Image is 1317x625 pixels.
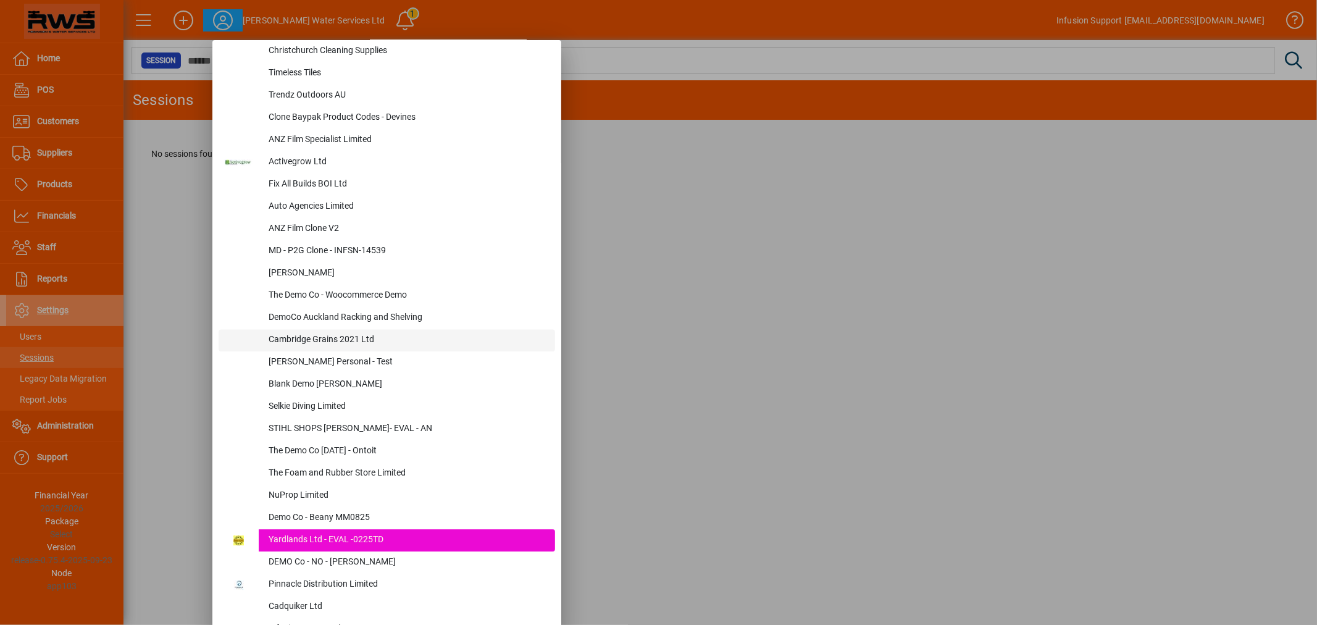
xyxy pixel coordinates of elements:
button: Activegrow Ltd [219,151,555,174]
div: Timeless Tiles [259,62,555,85]
button: The Demo Co [DATE] - Ontoit [219,440,555,463]
div: Pinnacle Distribution Limited [259,574,555,596]
div: ANZ Film Specialist Limited [259,129,555,151]
button: Christchurch Cleaning Supplies [219,40,555,62]
div: Auto Agencies Limited [259,196,555,218]
div: Christchurch Cleaning Supplies [259,40,555,62]
div: Fix All Builds BOI Ltd [259,174,555,196]
div: Clone Baypak Product Codes - Devines [259,107,555,129]
button: [PERSON_NAME] Personal - Test [219,351,555,374]
div: The Demo Co [DATE] - Ontoit [259,440,555,463]
button: Yardlands Ltd - EVAL -0225TD [219,529,555,552]
button: The Foam and Rubber Store Limited [219,463,555,485]
div: The Demo Co - Woocommerce Demo [259,285,555,307]
button: Timeless Tiles [219,62,555,85]
div: MD - P2G Clone - INFSN-14539 [259,240,555,262]
div: DemoCo Auckland Racking and Shelving [259,307,555,329]
button: DemoCo Auckland Racking and Shelving [219,307,555,329]
div: [PERSON_NAME] Personal - Test [259,351,555,374]
button: Blank Demo [PERSON_NAME] [219,374,555,396]
button: Fix All Builds BOI Ltd [219,174,555,196]
div: Trendz Outdoors AU [259,85,555,107]
button: The Demo Co - Woocommerce Demo [219,285,555,307]
button: Selkie Diving Limited [219,396,555,418]
div: The Foam and Rubber Store Limited [259,463,555,485]
button: Cambridge Grains 2021 Ltd [219,329,555,351]
button: Pinnacle Distribution Limited [219,574,555,596]
button: Cadquiker Ltd [219,596,555,618]
div: Demo Co - Beany MM0825 [259,507,555,529]
button: Clone Baypak Product Codes - Devines [219,107,555,129]
div: [PERSON_NAME] [259,262,555,285]
button: NuProp Limited [219,485,555,507]
div: ANZ Film Clone V2 [259,218,555,240]
div: Yardlands Ltd - EVAL -0225TD [259,529,555,552]
button: Trendz Outdoors AU [219,85,555,107]
button: ANZ Film Clone V2 [219,218,555,240]
button: Demo Co - Beany MM0825 [219,507,555,529]
div: Cambridge Grains 2021 Ltd [259,329,555,351]
button: [PERSON_NAME] [219,262,555,285]
button: ANZ Film Specialist Limited [219,129,555,151]
button: MD - P2G Clone - INFSN-14539 [219,240,555,262]
div: Selkie Diving Limited [259,396,555,418]
div: NuProp Limited [259,485,555,507]
div: Cadquiker Ltd [259,596,555,618]
div: STIHL SHOPS [PERSON_NAME]- EVAL - AN [259,418,555,440]
div: Activegrow Ltd [259,151,555,174]
div: DEMO Co - NO - [PERSON_NAME] [259,552,555,574]
button: STIHL SHOPS [PERSON_NAME]- EVAL - AN [219,418,555,440]
div: Blank Demo [PERSON_NAME] [259,374,555,396]
button: Auto Agencies Limited [219,196,555,218]
button: DEMO Co - NO - [PERSON_NAME] [219,552,555,574]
